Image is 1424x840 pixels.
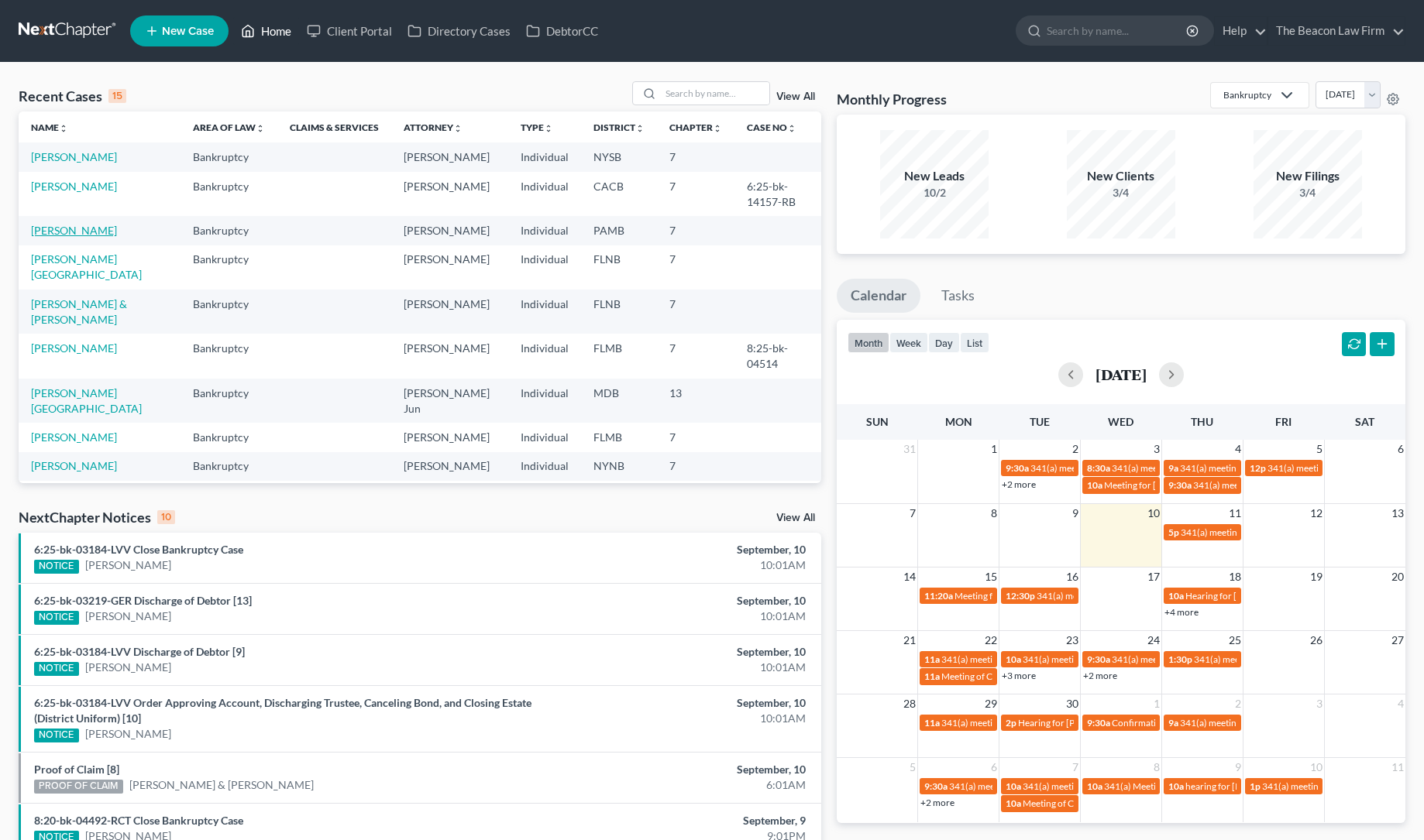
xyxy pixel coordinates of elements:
th: Claims & Services [277,111,391,142]
span: 31 [902,440,917,458]
i: unfold_more [544,124,553,133]
a: [PERSON_NAME] [31,341,117,355]
span: 7 [1071,758,1080,777]
span: 1:30p [1168,653,1192,665]
a: The Beacon Law Firm [1268,17,1405,45]
div: PROOF OF CLAIM [34,780,123,794]
span: 341(a) meeting for [PERSON_NAME] [1193,479,1343,491]
span: 9 [1071,504,1080,523]
span: Confirmation hearing for [PERSON_NAME] & [PERSON_NAME] [1112,717,1370,729]
div: Bankruptcy [1223,88,1271,101]
span: 10a [1006,780,1021,792]
span: 341(a) meeting for [PERSON_NAME] [1112,653,1261,665]
td: Individual [508,379,581,423]
a: 6:25-bk-03219-GER Discharge of Debtor [13] [34,594,252,607]
a: Area of Lawunfold_more [193,122,265,133]
h3: Monthly Progress [837,90,947,108]
span: 341(a) meeting for [PERSON_NAME] [1180,462,1329,474]
a: Chapterunfold_more [669,122,722,133]
td: Bankruptcy [181,334,277,378]
span: 11:20a [924,590,953,602]
div: September, 10 [559,695,806,711]
span: 11 [1390,758,1405,777]
span: 6 [1396,440,1405,458]
span: Meeting of Creditors for [PERSON_NAME] & [PERSON_NAME] [1023,797,1277,809]
div: 10 [157,510,175,524]
span: 27 [1390,631,1405,650]
a: Client Portal [299,17,400,45]
button: day [928,332,960,353]
span: Sun [866,415,889,428]
span: 6 [989,758,999,777]
a: [PERSON_NAME] [31,180,117,193]
td: Bankruptcy [181,216,277,245]
td: Bankruptcy [181,423,277,451]
span: 3 [1152,440,1161,458]
span: Tue [1030,415,1050,428]
a: View All [776,513,815,523]
a: Home [233,17,299,45]
span: 4 [1233,440,1243,458]
span: 341(a) meeting for [PERSON_NAME] [1181,526,1330,538]
span: 10a [1087,479,1102,491]
span: Mon [945,415,972,428]
a: Typeunfold_more [521,122,553,133]
td: FLNB [581,245,657,290]
span: 15 [983,567,999,586]
a: Attorneyunfold_more [404,122,463,133]
a: [PERSON_NAME] & [PERSON_NAME] [129,777,314,793]
span: Hearing for [PERSON_NAME] and [PERSON_NAME] [1018,717,1230,729]
span: 13 [1390,504,1405,523]
a: [PERSON_NAME] [85,660,171,675]
a: Tasks [927,279,989,313]
span: 11a [924,653,940,665]
span: Meeting for [PERSON_NAME] & [PERSON_NAME] De [PERSON_NAME] [954,590,1246,602]
span: 11a [924,670,940,682]
td: [PERSON_NAME] [391,334,508,378]
a: +3 more [1002,670,1036,681]
span: 11 [1227,504,1243,523]
div: September, 10 [559,762,806,777]
a: [PERSON_NAME] [31,150,117,163]
td: Individual [508,172,581,216]
span: 9 [1233,758,1243,777]
a: [PERSON_NAME] [85,557,171,573]
td: [PERSON_NAME] [391,481,508,509]
span: 12 [1309,504,1324,523]
span: 9:30a [924,780,948,792]
td: FLMB [581,334,657,378]
span: 10a [1006,797,1021,809]
button: week [889,332,928,353]
span: Sat [1355,415,1374,428]
td: 7 [657,142,734,171]
td: FLMB [581,423,657,451]
i: unfold_more [256,124,265,133]
td: 7 [657,172,734,216]
span: 9:30a [1168,479,1192,491]
a: +4 more [1164,606,1199,618]
td: Individual [508,245,581,290]
td: 13 [657,481,734,509]
td: 7 [657,216,734,245]
a: [PERSON_NAME] [31,224,117,237]
div: September, 10 [559,593,806,609]
td: 7 [657,290,734,334]
td: 7 [657,334,734,378]
i: unfold_more [713,124,722,133]
div: September, 9 [559,813,806,828]
div: NextChapter Notices [19,508,175,526]
span: 12:30p [1006,590,1035,602]
a: [PERSON_NAME] [85,726,171,742]
a: 6:25-bk-03184-LVV Discharge of Debtor [9] [34,645,245,658]
span: 21 [902,631,917,650]
div: 15 [108,89,126,103]
td: PAMB [581,216,657,245]
div: New Clients [1067,167,1175,185]
i: unfold_more [59,124,68,133]
a: Directory Cases [400,17,518,45]
td: 7 [657,452,734,481]
div: 6:01AM [559,777,806,793]
td: Individual [508,334,581,378]
div: NOTICE [34,729,79,742]
td: [PERSON_NAME] [391,172,508,216]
